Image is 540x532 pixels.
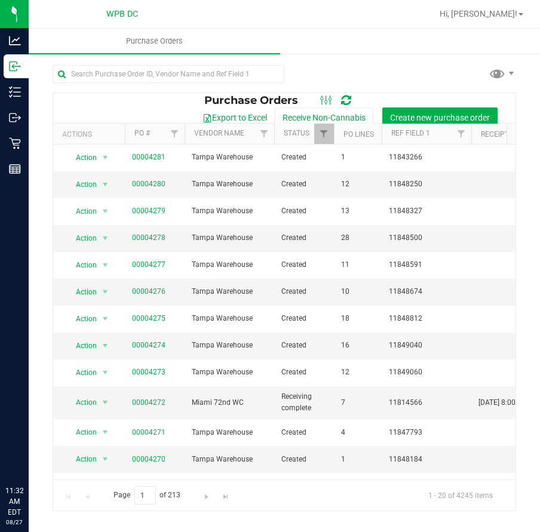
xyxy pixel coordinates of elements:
[275,107,373,128] button: Receive Non-Cannabis
[98,310,113,327] span: select
[98,284,113,300] span: select
[281,313,327,324] span: Created
[281,340,327,351] span: Created
[192,179,267,190] span: Tampa Warehouse
[192,205,267,217] span: Tampa Warehouse
[389,232,464,244] span: 11848500
[132,287,165,296] a: 00004276
[440,9,517,19] span: Hi, [PERSON_NAME]!
[132,398,165,407] a: 00004272
[198,486,216,502] a: Go to the next page
[110,36,199,47] span: Purchase Orders
[132,428,165,436] a: 00004271
[192,313,267,324] span: Tampa Warehouse
[382,107,498,128] button: Create new purchase order
[106,9,138,19] span: WPB DC
[389,313,464,324] span: 11848812
[281,286,327,297] span: Created
[192,454,267,465] span: Tampa Warehouse
[132,233,165,242] a: 00004278
[98,230,113,247] span: select
[389,286,464,297] span: 11848674
[391,129,430,137] a: Ref Field 1
[65,257,97,273] span: Action
[98,451,113,468] span: select
[194,129,244,137] a: Vendor Name
[134,129,150,137] a: PO #
[281,454,327,465] span: Created
[53,65,284,83] input: Search Purchase Order ID, Vendor Name and Ref Field 1
[5,518,23,527] p: 08/27
[62,130,120,139] div: Actions
[389,152,464,163] span: 11843266
[389,397,464,408] span: 11814566
[65,149,97,166] span: Action
[132,260,165,269] a: 00004277
[195,107,275,128] button: Export to Excel
[98,394,113,411] span: select
[389,427,464,438] span: 11847793
[281,259,327,270] span: Created
[65,230,97,247] span: Action
[281,232,327,244] span: Created
[389,179,464,190] span: 11848250
[389,205,464,217] span: 11848327
[341,313,375,324] span: 18
[389,367,464,378] span: 11849060
[65,394,97,411] span: Action
[341,205,375,217] span: 13
[341,179,375,190] span: 12
[98,337,113,354] span: select
[65,284,97,300] span: Action
[341,286,375,297] span: 10
[341,367,375,378] span: 12
[65,176,97,193] span: Action
[281,427,327,438] span: Created
[341,397,375,408] span: 7
[281,205,327,217] span: Created
[341,340,375,351] span: 16
[12,436,48,472] iframe: Resource center
[314,124,334,144] a: Filter
[341,259,375,270] span: 11
[204,94,310,107] span: Purchase Orders
[389,340,464,351] span: 11849040
[65,203,97,220] span: Action
[254,124,274,144] a: Filter
[165,124,185,144] a: Filter
[389,454,464,465] span: 11848184
[192,367,267,378] span: Tampa Warehouse
[341,232,375,244] span: 28
[452,124,471,144] a: Filter
[65,424,97,441] span: Action
[281,391,327,414] span: Receiving complete
[9,60,21,72] inline-svg: Inbound
[132,314,165,322] a: 00004275
[103,486,191,505] span: Page of 213
[9,137,21,149] inline-svg: Retail
[132,368,165,376] a: 00004273
[132,455,165,463] a: 00004270
[98,257,113,273] span: select
[192,286,267,297] span: Tampa Warehouse
[98,149,113,166] span: select
[390,113,490,122] span: Create new purchase order
[98,176,113,193] span: select
[192,232,267,244] span: Tampa Warehouse
[389,259,464,270] span: 11848591
[132,341,165,349] a: 00004274
[65,451,97,468] span: Action
[9,35,21,47] inline-svg: Analytics
[98,203,113,220] span: select
[284,129,309,137] a: Status
[98,424,113,441] span: select
[281,152,327,163] span: Created
[281,478,327,500] span: Receiving complete
[9,86,21,98] inline-svg: Inventory
[132,180,165,188] a: 00004280
[65,337,97,354] span: Action
[29,29,280,54] a: Purchase Orders
[134,486,156,505] input: 1
[192,340,267,351] span: Tampa Warehouse
[341,427,375,438] span: 4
